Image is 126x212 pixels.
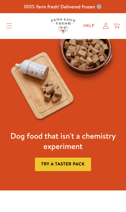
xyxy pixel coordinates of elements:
a: Help [79,20,99,32]
a: Try a taster pack [35,158,91,171]
h3: Dog food that isn't a chemistry experiment [6,131,120,152]
img: Fussy [6,39,120,126]
img: Pets Love Fresh [51,18,76,33]
summary: Translation missing: en.sections.header.menu [2,18,17,33]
